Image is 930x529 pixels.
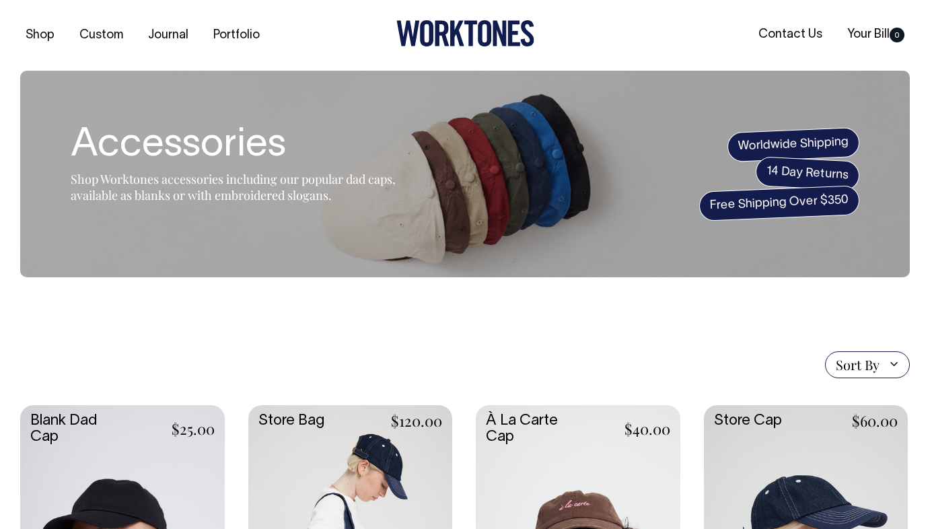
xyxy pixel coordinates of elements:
[890,28,904,42] span: 0
[727,127,860,162] span: Worldwide Shipping
[753,24,828,46] a: Contact Us
[208,24,265,46] a: Portfolio
[836,357,880,373] span: Sort By
[842,24,910,46] a: Your Bill0
[143,24,194,46] a: Journal
[699,185,860,221] span: Free Shipping Over $350
[71,171,396,203] span: Shop Worktones accessories including our popular dad caps, available as blanks or with embroidere...
[20,24,60,46] a: Shop
[71,125,407,168] h1: Accessories
[755,156,860,191] span: 14 Day Returns
[74,24,129,46] a: Custom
